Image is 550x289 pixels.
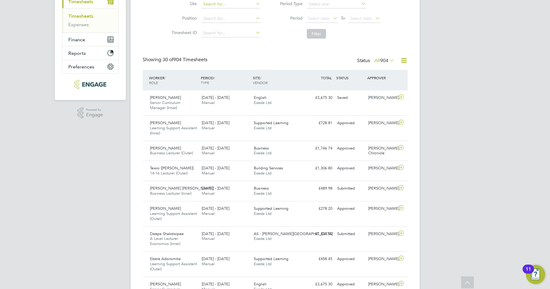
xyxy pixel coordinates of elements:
[150,206,181,211] span: [PERSON_NAME]
[150,150,193,155] span: Business Lecturer (Outer)
[143,57,209,63] div: Showing
[335,118,366,128] div: Approved
[303,93,335,103] div: £3,675.30
[164,75,166,80] span: /
[202,191,215,196] span: Manual
[366,184,397,193] div: [PERSON_NAME]
[150,281,181,287] span: [PERSON_NAME]
[254,165,283,171] span: Building Services
[339,14,347,22] span: To
[254,186,269,191] span: Business
[303,163,335,173] div: £1,306.80
[202,146,229,151] span: [DATE] - [DATE]
[335,143,366,153] div: Approved
[201,80,209,85] span: TYPE
[275,15,303,21] label: Period
[202,171,215,176] span: Manual
[366,254,397,264] div: [PERSON_NAME]
[202,120,229,125] span: [DATE] - [DATE]
[526,269,531,277] div: 11
[254,95,266,100] span: English
[150,191,191,196] span: Business Lecturer (Inner)
[251,72,303,88] div: SITE
[150,186,213,191] span: [PERSON_NAME] [PERSON_NAME]
[202,165,229,171] span: [DATE] - [DATE]
[335,184,366,193] div: Submitted
[254,256,288,261] span: Supported Learning
[366,143,397,159] div: [PERSON_NAME] Chronicle
[321,75,332,80] span: TOTAL
[254,146,269,151] span: Business
[68,50,86,56] span: Reports
[335,229,366,239] div: Submitted
[335,254,366,264] div: Approved
[150,100,180,110] span: Senior Curriculum Manager (Inner)
[68,37,85,42] span: Finance
[303,118,335,128] div: £728.81
[202,256,229,261] span: [DATE] - [DATE]
[163,57,207,63] span: 904 Timesheets
[148,72,200,88] div: WORKER
[202,206,229,211] span: [DATE] - [DATE]
[303,143,335,153] div: £1,746.74
[68,22,89,27] a: Expenses
[201,14,260,23] input: Search for...
[254,120,288,125] span: Supported Learning
[150,261,197,272] span: Learning Support Assistant (Outer)
[254,125,272,130] span: Exede Ltd
[202,211,215,216] span: Manual
[254,281,266,287] span: English
[366,204,397,214] div: [PERSON_NAME]
[374,58,394,64] label: All
[366,118,397,128] div: [PERSON_NAME]
[202,261,215,266] span: Manual
[526,265,545,284] button: Open Resource Center, 11 new notifications
[62,33,118,46] button: Finance
[86,112,103,118] span: Engage
[366,163,397,173] div: [PERSON_NAME]
[275,1,303,6] label: Period Type
[254,236,272,241] span: Exede Ltd
[214,75,215,80] span: /
[62,46,118,60] button: Reports
[350,16,372,21] span: Select date
[253,80,268,85] span: VENDOR
[149,80,158,85] span: ROLE
[150,211,197,221] span: Learning Support Assistant (Outer)
[150,236,180,246] span: A Level Lecturer Economics (Inner)
[366,93,397,103] div: [PERSON_NAME]
[150,231,184,236] span: Deepa Shakdwipee
[150,165,194,171] span: Tawio ([PERSON_NAME])
[202,125,215,130] span: Manual
[201,29,260,37] input: Search for...
[380,58,388,64] span: 904
[357,57,396,65] div: Status
[170,30,197,35] label: Timesheet ID
[303,204,335,214] div: £278.20
[254,171,272,176] span: Exede Ltd
[170,1,197,6] label: Site
[335,163,366,173] div: Approved
[202,231,229,236] span: [DATE] - [DATE]
[335,72,366,83] div: STATUS
[62,60,118,73] button: Preferences
[202,236,215,241] span: Manual
[62,80,119,89] a: Go to home page
[254,261,272,266] span: Exede Ltd
[202,150,215,155] span: Manual
[68,13,93,19] a: Timesheets
[366,229,397,239] div: [PERSON_NAME]
[303,254,335,264] div: £458.45
[62,8,118,33] div: Timesheets
[254,211,272,216] span: Exede Ltd
[170,15,197,21] label: Position
[303,184,335,193] div: £489.98
[366,72,397,83] div: APPROVER
[303,229,335,239] div: £1,837.50
[74,80,106,89] img: xede-logo-retina.png
[254,191,272,196] span: Exede Ltd
[254,206,288,211] span: Supported Learning
[150,256,181,261] span: Ebere Adoromike
[335,93,366,103] div: Saved
[202,95,229,100] span: [DATE] - [DATE]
